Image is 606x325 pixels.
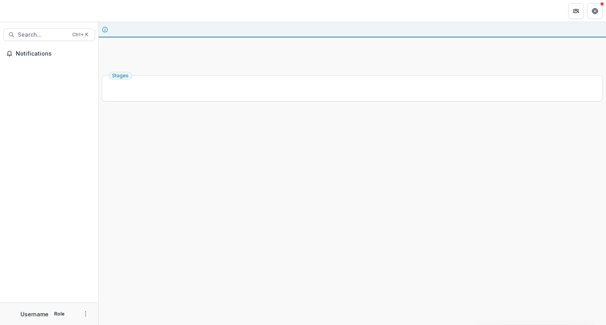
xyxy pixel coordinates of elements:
span: Notifications [16,50,92,57]
button: Notifications [3,47,95,60]
button: Get Help [587,3,603,19]
span: Search... [18,32,67,38]
div: Ctrl + K [71,30,90,39]
p: Username [21,310,49,318]
p: Role [52,310,67,318]
button: More [81,309,90,319]
button: Partners [568,3,584,19]
span: Stages [112,73,129,78]
button: Search... [3,28,95,41]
